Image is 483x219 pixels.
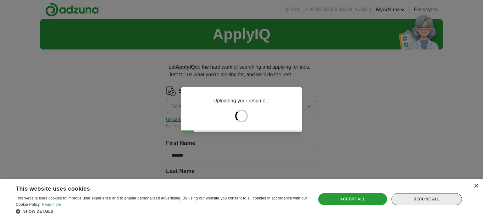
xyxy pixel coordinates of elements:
a: Read more, opens a new window [42,202,61,207]
p: Uploading your resume... [214,97,270,105]
span: Show details [23,209,53,214]
div: Show details [16,208,307,214]
div: Accept all [318,193,387,205]
div: Decline all [391,193,462,205]
div: Close [474,184,478,188]
span: This website uses cookies to improve user experience and to enable personalised advertising. By u... [16,196,307,207]
div: This website uses cookies [16,183,291,193]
